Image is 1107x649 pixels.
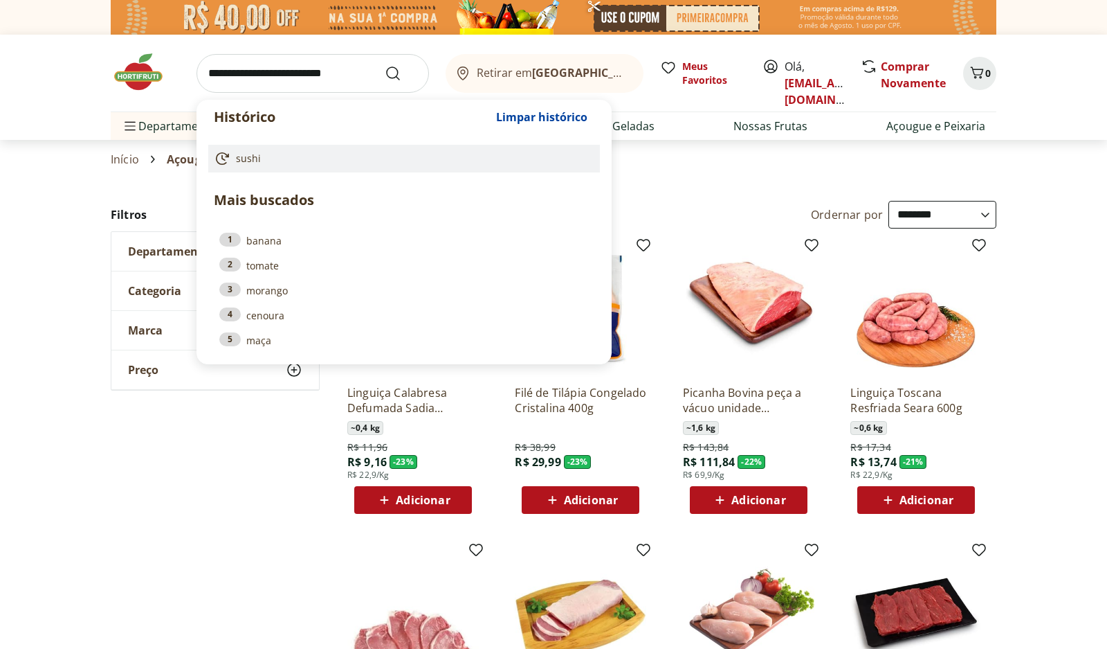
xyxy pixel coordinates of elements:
[683,385,814,416] a: Picanha Bovina peça a vácuo unidade aproximadamente 1,6kg
[477,66,630,79] span: Retirar em
[219,308,589,323] a: 4cenoura
[122,109,221,143] span: Departamentos
[347,454,387,470] span: R$ 9,16
[347,470,390,481] span: R$ 22,9/Kg
[219,332,589,348] a: 5maça
[219,233,589,248] a: 1banana
[785,58,846,108] span: Olá,
[683,470,725,481] span: R$ 69,9/Kg
[128,323,163,337] span: Marca
[731,495,785,506] span: Adicionar
[236,152,261,166] span: sushi
[347,421,383,435] span: ~ 0,4 kg
[122,109,138,143] button: Menu
[214,150,589,167] a: sushi
[515,441,555,454] span: R$ 38,99
[522,486,639,514] button: Adicionar
[899,495,953,506] span: Adicionar
[446,54,643,93] button: Retirar em[GEOGRAPHIC_DATA]/[GEOGRAPHIC_DATA]
[886,118,985,134] a: Açougue e Peixaria
[111,311,319,350] button: Marca
[128,245,210,258] span: Departamento
[219,258,241,272] div: 2
[111,272,319,310] button: Categoria
[963,57,996,90] button: Carrinho
[532,65,765,80] b: [GEOGRAPHIC_DATA]/[GEOGRAPHIC_DATA]
[850,421,886,435] span: ~ 0,6 kg
[850,242,982,374] img: Linguiça Toscana Resfriada Seara 600g
[347,441,387,454] span: R$ 11,96
[111,232,319,271] button: Departamento
[564,455,592,469] span: - 23 %
[785,75,881,107] a: [EMAIL_ADDRESS][DOMAIN_NAME]
[214,107,489,127] p: Histórico
[347,385,479,416] a: Linguiça Calabresa Defumada Sadia Perdigão
[167,153,273,166] span: Açougue e Peixaria
[850,470,893,481] span: R$ 22,9/Kg
[733,118,807,134] a: Nossas Frutas
[111,350,319,389] button: Preço
[496,112,587,123] span: Limpar histórico
[219,258,589,273] a: 2tomate
[385,65,418,82] button: Submit Search
[219,283,589,298] a: 3morango
[489,100,594,134] button: Limpar histórico
[660,60,746,87] a: Meus Favoritos
[850,454,896,470] span: R$ 13,74
[219,308,241,321] div: 4
[214,190,594,211] p: Mais buscados
[111,153,139,166] a: Início
[857,486,975,514] button: Adicionar
[390,455,417,469] span: - 23 %
[683,242,814,374] img: Picanha Bovina peça a vácuo unidade aproximadamente 1,6kg
[396,495,450,506] span: Adicionar
[738,455,765,469] span: - 22 %
[564,495,618,506] span: Adicionar
[899,455,927,469] span: - 21 %
[683,421,719,435] span: ~ 1,6 kg
[128,284,181,298] span: Categoria
[881,59,946,91] a: Comprar Novamente
[219,233,241,247] div: 1
[196,54,429,93] input: search
[850,441,890,454] span: R$ 17,34
[515,454,560,470] span: R$ 29,99
[219,332,241,346] div: 5
[811,207,883,222] label: Ordernar por
[515,385,646,416] a: Filé de Tilápia Congelado Cristalina 400g
[111,201,320,229] h2: Filtros
[850,385,982,416] a: Linguiça Toscana Resfriada Seara 600g
[219,283,241,296] div: 3
[111,51,180,93] img: Hortifruti
[682,60,746,87] span: Meus Favoritos
[683,441,729,454] span: R$ 143,84
[985,66,991,80] span: 0
[128,363,158,377] span: Preço
[354,486,472,514] button: Adicionar
[690,486,807,514] button: Adicionar
[683,454,735,470] span: R$ 111,84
